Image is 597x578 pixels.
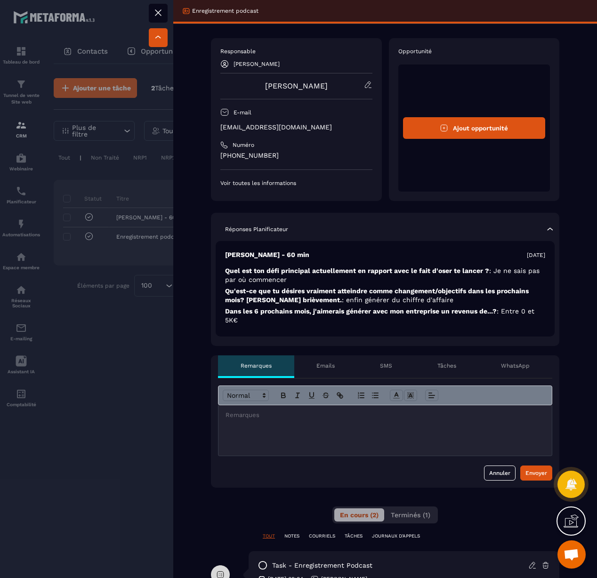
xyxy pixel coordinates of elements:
button: Terminés (1) [385,508,436,522]
p: Réponses Planificateur [225,225,288,233]
p: Enregistrement podcast [192,7,258,15]
p: Quel est ton défi principal actuellement en rapport avec le fait d'oser te lancer ? [225,266,545,284]
button: En cours (2) [334,508,384,522]
p: [PERSON_NAME] [234,61,280,67]
p: [PERSON_NAME] - 60 min [225,250,309,259]
p: Emails [316,362,335,369]
div: Envoyer [525,468,547,478]
p: Remarques [241,362,272,369]
span: Terminés (1) [391,511,430,519]
p: Voir toutes les informations [220,179,372,187]
p: Opportunité [398,48,550,55]
button: Envoyer [520,466,552,481]
p: COURRIELS [309,533,335,539]
p: SMS [380,362,392,369]
p: Qu'est-ce que tu désires vraiment atteindre comme changement/objectifs dans les prochains mois? [... [225,287,545,305]
p: Numéro [233,141,254,149]
p: JOURNAUX D'APPELS [372,533,420,539]
a: [PERSON_NAME] [265,81,328,90]
p: [PHONE_NUMBER] [220,151,372,160]
p: Dans les 6 prochains mois, j'aimerais générer avec mon entreprise un revenus de...? [225,307,545,325]
span: En cours (2) [340,511,379,519]
p: Tâches [437,362,456,369]
p: [EMAIL_ADDRESS][DOMAIN_NAME] [220,123,372,132]
button: Ajout opportunité [403,117,546,139]
p: TÂCHES [345,533,363,539]
p: WhatsApp [501,362,530,369]
p: NOTES [284,533,299,539]
p: Responsable [220,48,372,55]
div: Ouvrir le chat [557,540,586,569]
span: : enfin générer du chiffre d'affaire [342,296,453,304]
p: E-mail [234,109,251,116]
p: TOUT [263,533,275,539]
button: Annuler [484,466,516,481]
p: task - Enregistrement podcast [272,561,372,570]
p: [DATE] [527,251,545,259]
